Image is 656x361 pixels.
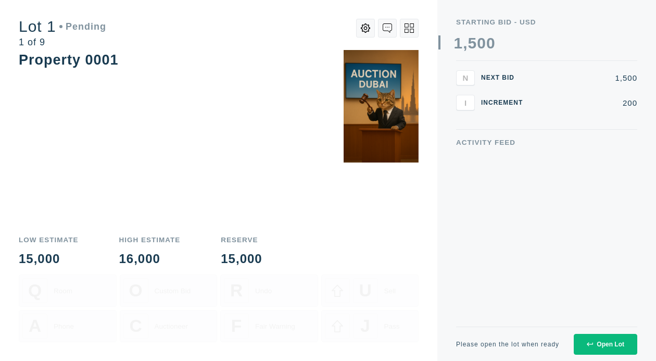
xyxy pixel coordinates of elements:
div: Please open the lot when ready [456,341,559,347]
div: 200 [534,99,637,107]
div: Lot 1 [19,19,106,34]
div: Open Lot [587,341,624,348]
div: Low Estimate [19,236,79,244]
button: N [456,70,475,86]
div: Activity Feed [456,139,637,146]
div: 0 [486,35,496,51]
div: Increment [481,99,528,106]
div: High Estimate [119,236,181,244]
div: 16,000 [119,253,181,265]
div: 15,000 [221,253,262,265]
button: Open Lot [574,334,637,355]
div: Reserve [221,236,262,244]
div: Next Bid [481,74,528,81]
div: Property 0001 [19,52,119,68]
div: , [463,35,468,192]
div: Pending [59,22,106,31]
div: 5 [468,35,477,51]
div: 15,000 [19,253,79,265]
div: 0 [477,35,486,51]
div: 1 of 9 [19,38,106,47]
div: 1 [454,35,463,51]
div: Starting Bid - USD [456,19,637,26]
span: N [463,73,469,82]
div: 1,500 [534,74,637,82]
button: I [456,95,475,110]
span: I [464,98,466,107]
